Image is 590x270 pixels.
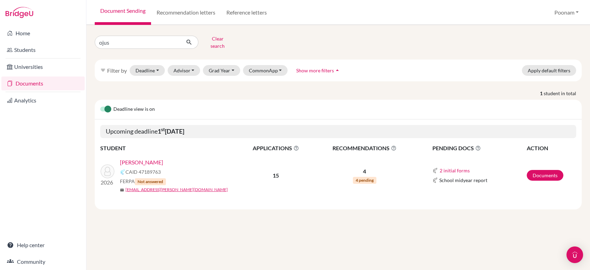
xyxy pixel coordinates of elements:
[296,67,334,73] span: Show more filters
[1,76,85,90] a: Documents
[273,172,279,179] b: 15
[120,169,125,175] img: Common App logo
[1,93,85,107] a: Analytics
[1,255,85,269] a: Community
[432,168,438,173] img: Common App logo
[1,238,85,252] a: Help center
[101,178,114,187] p: 2026
[135,178,166,185] span: Not answered
[527,170,563,181] a: Documents
[290,65,347,76] button: Show more filtersarrow_drop_up
[120,178,166,185] span: FERPA
[198,33,237,51] button: Clear search
[432,144,526,152] span: PENDING DOCS
[158,127,184,135] b: 1 [DATE]
[239,144,313,152] span: APPLICATIONS
[100,67,106,73] i: filter_list
[1,43,85,57] a: Students
[125,168,161,175] span: CAID 47189763
[551,6,582,19] button: Poonam
[526,144,576,153] th: ACTION
[100,144,238,153] th: STUDENT
[125,187,228,193] a: [EMAIL_ADDRESS][PERSON_NAME][DOMAIN_NAME]
[334,67,341,74] i: arrow_drop_up
[439,177,487,184] span: School midyear report
[6,7,33,18] img: Bridge-U
[566,246,583,263] div: Open Intercom Messenger
[100,125,576,138] h5: Upcoming deadline
[203,65,240,76] button: Grad Year
[101,164,114,178] img: Mehndiratta, Ojus
[161,127,165,132] sup: st
[353,177,376,184] span: 4 pending
[540,90,544,97] strong: 1
[544,90,582,97] span: student in total
[130,65,165,76] button: Deadline
[313,144,415,152] span: RECOMMENDATIONS
[107,67,127,74] span: Filter by
[113,105,155,114] span: Deadline view is on
[313,167,415,175] p: 4
[1,60,85,74] a: Universities
[522,65,576,76] button: Apply default filters
[120,158,163,166] a: [PERSON_NAME]
[95,36,180,49] input: Find student by name...
[1,26,85,40] a: Home
[243,65,288,76] button: CommonApp
[120,188,124,192] span: mail
[168,65,200,76] button: Advisor
[439,166,470,174] button: 2 initial forms
[432,178,438,183] img: Common App logo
